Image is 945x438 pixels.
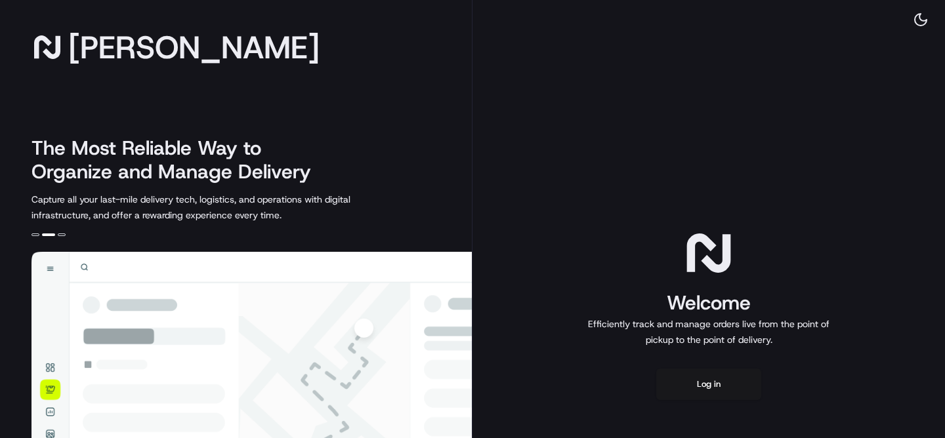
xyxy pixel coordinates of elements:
p: Capture all your last-mile delivery tech, logistics, and operations with digital infrastructure, ... [31,191,409,223]
span: [PERSON_NAME] [68,34,320,60]
h1: Welcome [583,290,835,316]
button: Log in [656,368,761,400]
h2: The Most Reliable Way to Organize and Manage Delivery [31,136,325,184]
p: Efficiently track and manage orders live from the point of pickup to the point of delivery. [583,316,835,348]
